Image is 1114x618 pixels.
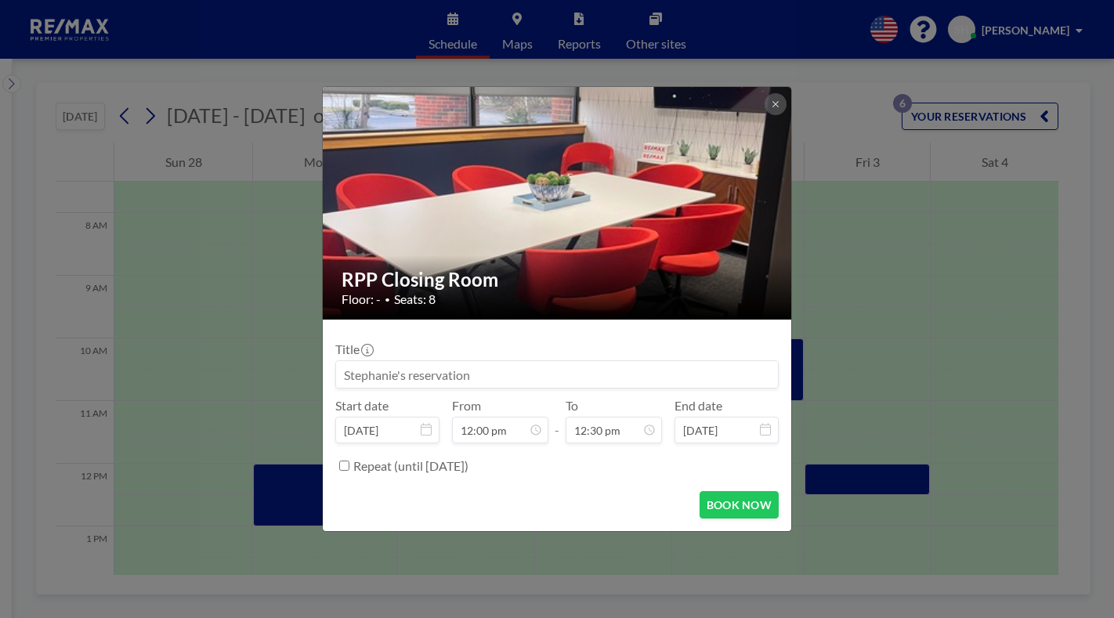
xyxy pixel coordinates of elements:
[452,398,481,414] label: From
[675,398,722,414] label: End date
[394,291,436,307] span: Seats: 8
[336,361,778,388] input: Stephanie's reservation
[555,403,559,438] span: -
[342,268,774,291] h2: RPP Closing Room
[385,294,390,305] span: •
[353,458,468,474] label: Repeat (until [DATE])
[342,291,381,307] span: Floor: -
[335,398,389,414] label: Start date
[700,491,779,519] button: BOOK NOW
[335,342,372,357] label: Title
[566,398,578,414] label: To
